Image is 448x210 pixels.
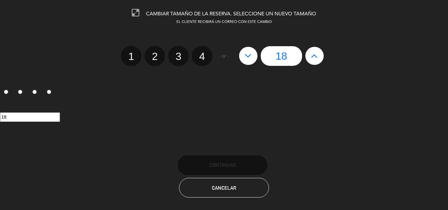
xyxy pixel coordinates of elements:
[210,162,236,168] span: Continuar
[14,87,29,98] label: 2
[168,46,189,66] label: 3
[121,46,141,66] label: 1
[192,46,212,66] label: 4
[145,46,165,66] label: 2
[212,185,236,191] span: Cancelar
[176,20,272,24] span: EL CLIENTE RECIBIRÁ UN CORREO CON ESTE CAMBIO
[29,87,43,98] label: 3
[219,52,229,60] span: - or -
[43,87,57,98] label: 4
[146,11,316,17] span: CAMBIAR TAMAÑO DE LA RESERVA. SELECCIONE UN NUEVO TAMAÑO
